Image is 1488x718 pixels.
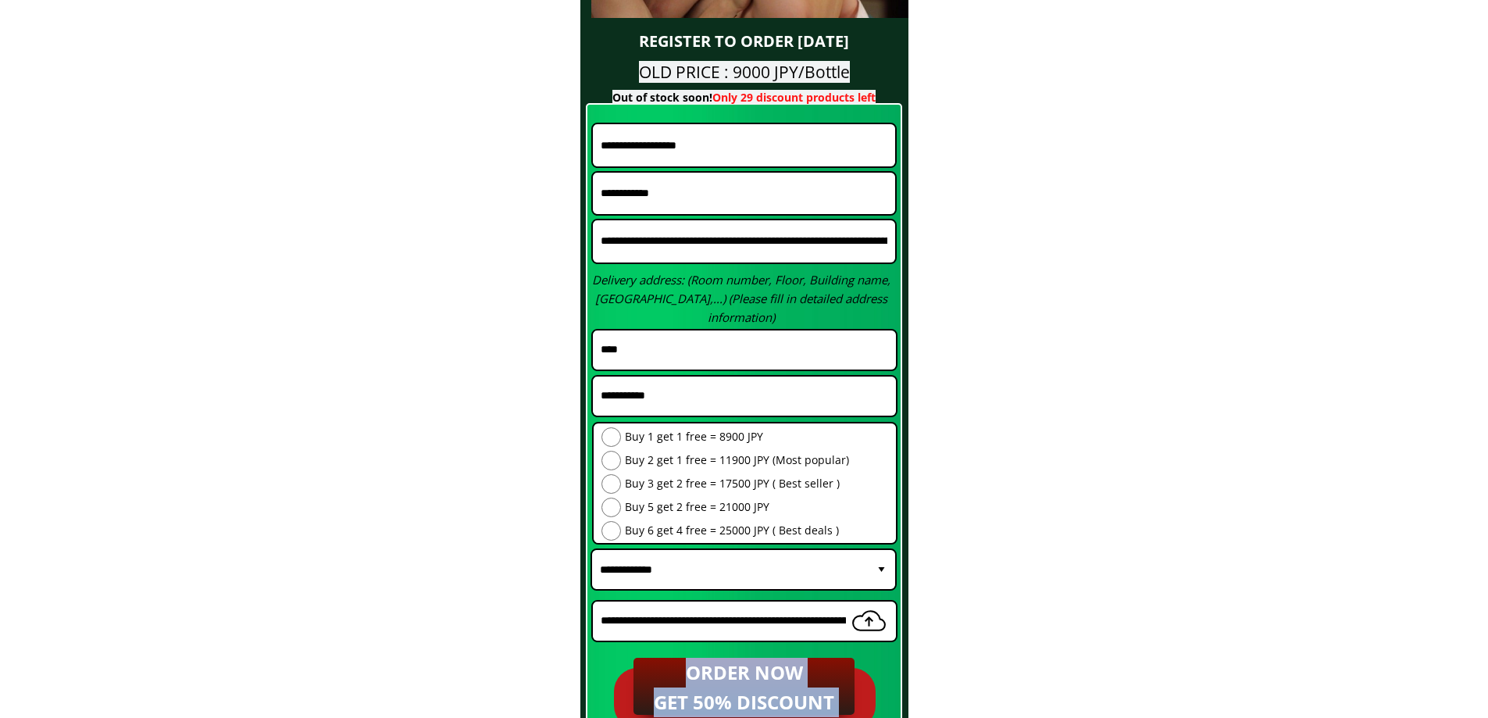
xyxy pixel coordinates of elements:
font: Buy 1 get 1 free = 8900 JPY [625,429,763,444]
div: REGISTER TO ORDER [DATE] [586,29,903,54]
font: Buy 2 get 1 free = 11900 JPY (Most popular) [625,452,849,467]
font: Buy 3 get 2 free = 17500 JPY ( Best seller ) [625,476,840,491]
font: Buy 6 get 4 free = 25000 JPY ( Best deals ) [625,523,839,538]
font: Buy 5 get 2 free = 21000 JPY [625,499,769,514]
h2: ORDER NOW GET 50% DISCOUNT [644,658,844,718]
